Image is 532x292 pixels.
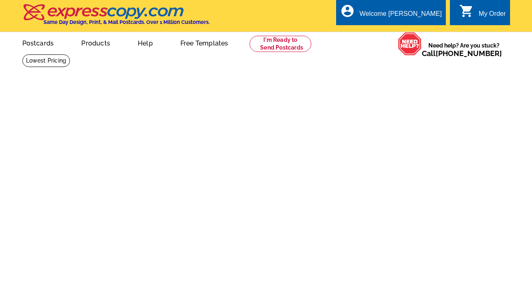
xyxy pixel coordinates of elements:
[9,33,67,52] a: Postcards
[422,41,506,58] span: Need help? Are you stuck?
[68,33,123,52] a: Products
[43,19,210,25] h4: Same Day Design, Print, & Mail Postcards. Over 1 Million Customers.
[479,10,506,22] div: My Order
[459,4,474,18] i: shopping_cart
[360,10,442,22] div: Welcome [PERSON_NAME]
[22,10,210,25] a: Same Day Design, Print, & Mail Postcards. Over 1 Million Customers.
[436,49,502,58] a: [PHONE_NUMBER]
[340,4,355,18] i: account_circle
[459,9,506,19] a: shopping_cart My Order
[125,33,166,52] a: Help
[167,33,241,52] a: Free Templates
[398,32,422,56] img: help
[422,49,502,58] span: Call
